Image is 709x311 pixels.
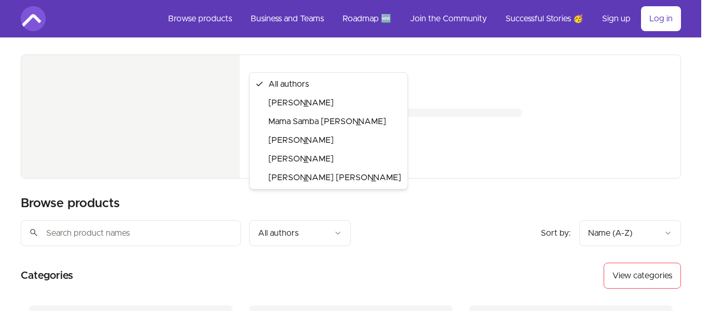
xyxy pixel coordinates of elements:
span: [PERSON_NAME] [268,155,334,163]
span: [PERSON_NAME] [268,136,334,144]
span: [PERSON_NAME] [PERSON_NAME] [268,173,401,182]
span: [PERSON_NAME] [268,99,334,107]
span: Mama Samba [PERSON_NAME] [268,117,386,126]
span: All authors [268,80,309,88]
